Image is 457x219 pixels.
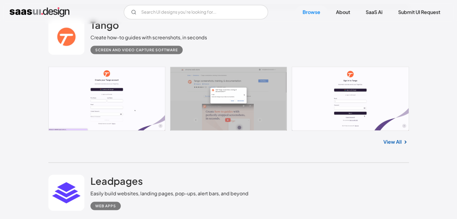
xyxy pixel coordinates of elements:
a: Submit UI Request [391,5,447,19]
a: Browse [295,5,328,19]
a: home [10,7,69,17]
input: Search UI designs you're looking for... [124,5,268,19]
h2: Tango [90,19,119,31]
div: Create how-to guides with screenshots, in seconds [90,34,207,41]
div: Screen and Video Capture Software [95,46,178,53]
div: Web Apps [95,202,116,209]
a: Leadpages [90,175,143,190]
a: Tango [90,19,119,34]
form: Email Form [124,5,268,19]
a: SaaS Ai [358,5,390,19]
a: View All [383,138,402,145]
h2: Leadpages [90,175,143,187]
a: About [329,5,357,19]
div: Easily build websites, landing pages, pop-ups, alert bars, and beyond [90,190,248,197]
